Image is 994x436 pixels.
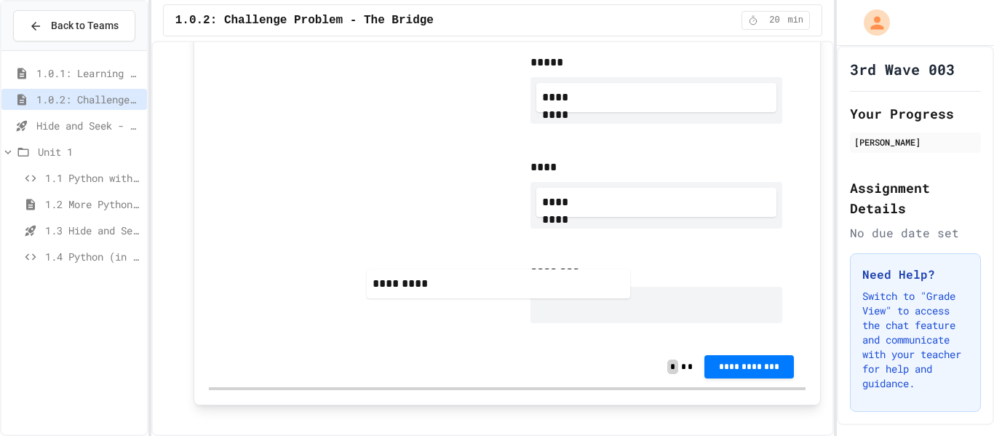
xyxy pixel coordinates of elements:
p: Switch to "Grade View" to access the chat feature and communicate with your teacher for help and ... [862,289,969,391]
span: Back to Teams [51,18,119,33]
h1: 3rd Wave 003 [850,59,955,79]
span: 1.0.2: Challenge Problem - The Bridge [175,12,434,29]
div: [PERSON_NAME] [854,135,977,148]
span: 1.1 Python with Turtle [45,170,141,186]
span: 1.4 Python (in Groups) [45,249,141,264]
span: 1.2 More Python (using Turtle) [45,197,141,212]
span: 1.3 Hide and Seek [45,223,141,238]
div: My Account [848,6,894,39]
span: 1.0.1: Learning to Solve Hard Problems [36,66,141,81]
span: min [787,15,803,26]
span: 1.0.2: Challenge Problem - The Bridge [36,92,141,107]
span: 20 [763,15,786,26]
div: No due date set [850,224,981,242]
h3: Need Help? [862,266,969,283]
span: Hide and Seek - SUB [36,118,141,133]
span: Unit 1 [38,144,141,159]
h2: Your Progress [850,103,981,124]
h2: Assignment Details [850,178,981,218]
button: Back to Teams [13,10,135,41]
